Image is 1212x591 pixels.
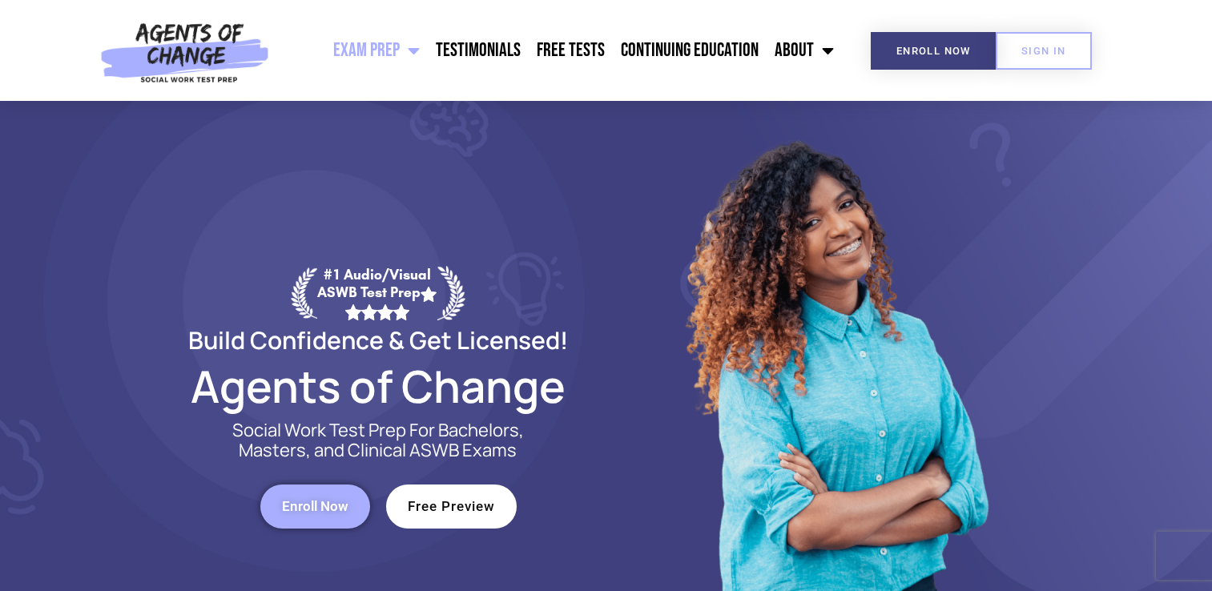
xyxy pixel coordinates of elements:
a: Exam Prep [325,30,428,70]
a: Testimonials [428,30,529,70]
nav: Menu [277,30,843,70]
a: Enroll Now [871,32,997,70]
a: Enroll Now [260,484,370,529]
span: Enroll Now [282,500,348,513]
div: #1 Audio/Visual ASWB Test Prep [317,266,437,320]
a: Continuing Education [613,30,767,70]
span: Free Preview [408,500,495,513]
h2: Build Confidence & Get Licensed! [150,328,606,352]
a: SIGN IN [996,32,1092,70]
span: SIGN IN [1021,46,1066,56]
a: Free Tests [529,30,613,70]
p: Social Work Test Prep For Bachelors, Masters, and Clinical ASWB Exams [214,420,542,460]
a: About [767,30,842,70]
h2: Agents of Change [150,368,606,404]
a: Free Preview [386,484,517,529]
span: Enroll Now [896,46,971,56]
